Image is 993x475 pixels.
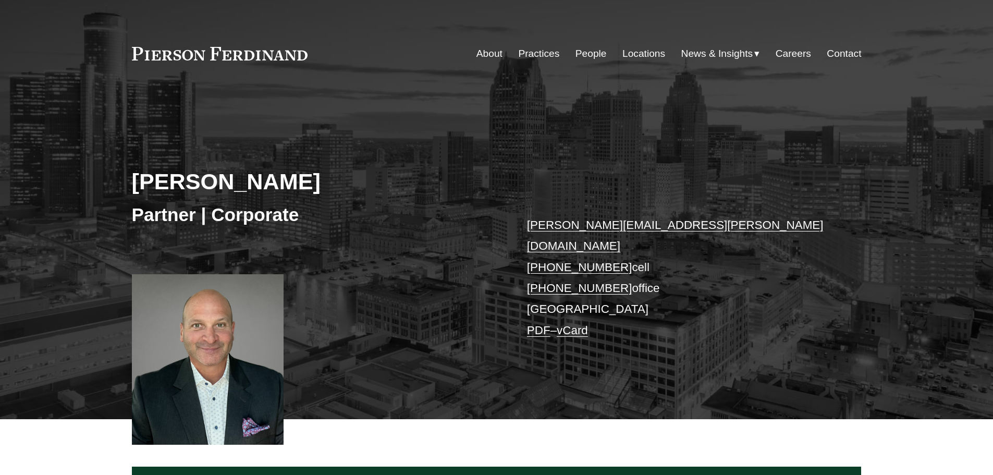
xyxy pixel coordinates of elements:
[557,324,588,337] a: vCard
[575,44,607,64] a: People
[527,261,632,274] a: [PHONE_NUMBER]
[681,44,760,64] a: folder dropdown
[132,168,497,195] h2: [PERSON_NAME]
[476,44,502,64] a: About
[518,44,559,64] a: Practices
[776,44,811,64] a: Careers
[132,203,497,226] h3: Partner | Corporate
[527,324,550,337] a: PDF
[527,282,632,295] a: [PHONE_NUMBER]
[527,215,831,341] p: cell office [GEOGRAPHIC_DATA] –
[527,218,824,252] a: [PERSON_NAME][EMAIL_ADDRESS][PERSON_NAME][DOMAIN_NAME]
[622,44,665,64] a: Locations
[681,45,753,63] span: News & Insights
[827,44,861,64] a: Contact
